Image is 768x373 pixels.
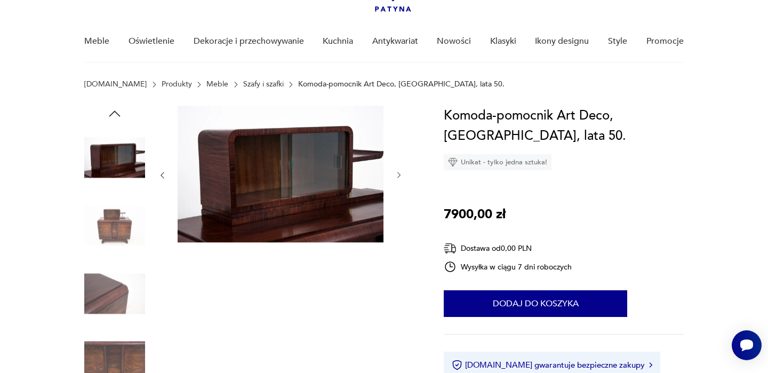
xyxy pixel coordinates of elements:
a: Nowości [437,21,471,62]
p: 7900,00 zł [444,204,506,225]
img: Zdjęcie produktu Komoda-pomocnik Art Deco, Polska, lata 50. [178,106,383,243]
a: Style [608,21,627,62]
button: [DOMAIN_NAME] gwarantuje bezpieczne zakupy [452,360,652,370]
button: Dodaj do koszyka [444,290,627,317]
p: Komoda-pomocnik Art Deco, [GEOGRAPHIC_DATA], lata 50. [298,80,505,89]
img: Ikona strzałki w prawo [649,362,652,368]
img: Zdjęcie produktu Komoda-pomocnik Art Deco, Polska, lata 50. [84,127,145,188]
img: Ikona diamentu [448,157,458,167]
a: Oświetlenie [129,21,174,62]
a: Meble [206,80,228,89]
img: Zdjęcie produktu Komoda-pomocnik Art Deco, Polska, lata 50. [84,195,145,256]
img: Ikona certyfikatu [452,360,462,370]
div: Wysyłka w ciągu 7 dni roboczych [444,260,572,273]
a: Ikony designu [535,21,589,62]
div: Dostawa od 0,00 PLN [444,242,572,255]
a: Dekoracje i przechowywanie [194,21,304,62]
a: Szafy i szafki [243,80,284,89]
a: Produkty [162,80,192,89]
img: Ikona dostawy [444,242,457,255]
a: Meble [84,21,109,62]
img: Zdjęcie produktu Komoda-pomocnik Art Deco, Polska, lata 50. [84,263,145,324]
iframe: Smartsupp widget button [732,330,762,360]
div: Unikat - tylko jedna sztuka! [444,154,551,170]
a: [DOMAIN_NAME] [84,80,147,89]
h1: Komoda-pomocnik Art Deco, [GEOGRAPHIC_DATA], lata 50. [444,106,683,146]
a: Klasyki [490,21,516,62]
a: Kuchnia [323,21,353,62]
a: Antykwariat [372,21,418,62]
a: Promocje [646,21,684,62]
